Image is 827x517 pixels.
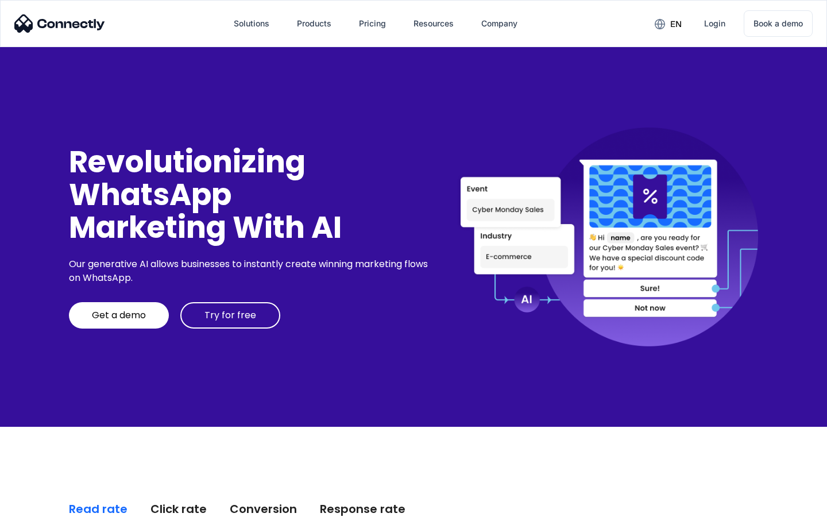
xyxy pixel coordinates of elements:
a: Book a demo [744,10,813,37]
div: Company [481,16,517,32]
div: Revolutionizing WhatsApp Marketing With AI [69,145,432,244]
div: Solutions [234,16,269,32]
div: Resources [413,16,454,32]
div: Try for free [204,310,256,321]
div: Response rate [320,501,405,517]
div: Get a demo [92,310,146,321]
div: Click rate [150,501,207,517]
div: Login [704,16,725,32]
div: Read rate [69,501,127,517]
div: Products [297,16,331,32]
a: Get a demo [69,302,169,329]
a: Try for free [180,302,280,329]
div: Conversion [230,501,297,517]
div: Our generative AI allows businesses to instantly create winning marketing flows on WhatsApp. [69,257,432,285]
a: Pricing [350,10,395,37]
div: en [670,16,682,32]
img: Connectly Logo [14,14,105,33]
a: Login [695,10,735,37]
div: Pricing [359,16,386,32]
